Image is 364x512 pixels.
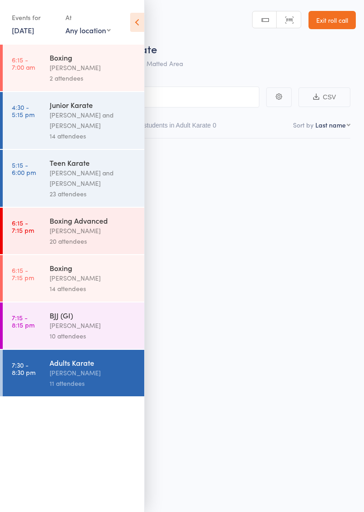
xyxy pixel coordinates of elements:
[50,378,136,389] div: 11 attendees
[50,189,136,199] div: 23 attendees
[50,158,136,168] div: Teen Karate
[50,225,136,236] div: [PERSON_NAME]
[3,150,144,207] a: 5:15 -6:00 pmTeen Karate[PERSON_NAME] and [PERSON_NAME]23 attendees
[12,103,35,118] time: 4:30 - 5:15 pm
[212,122,216,129] div: 0
[50,100,136,110] div: Junior Karate
[3,92,144,149] a: 4:30 -5:15 pmJunior Karate[PERSON_NAME] and [PERSON_NAME]14 attendees
[50,62,136,73] div: [PERSON_NAME]
[3,350,144,396] a: 7:30 -8:30 pmAdults Karate[PERSON_NAME]11 attendees
[12,266,34,281] time: 6:15 - 7:15 pm
[12,10,56,25] div: Events for
[126,117,217,138] button: Other students in Adult Karate0
[50,283,136,294] div: 14 attendees
[50,131,136,141] div: 14 attendees
[3,208,144,254] a: 6:15 -7:15 pmBoxing Advanced[PERSON_NAME]20 attendees
[66,10,111,25] div: At
[50,320,136,331] div: [PERSON_NAME]
[12,161,36,176] time: 5:15 - 6:00 pm
[50,273,136,283] div: [PERSON_NAME]
[50,110,136,131] div: [PERSON_NAME] and [PERSON_NAME]
[50,215,136,225] div: Boxing Advanced
[12,219,34,234] time: 6:15 - 7:15 pm
[50,73,136,83] div: 2 attendees
[315,120,346,129] div: Last name
[50,168,136,189] div: [PERSON_NAME] and [PERSON_NAME]
[50,368,136,378] div: [PERSON_NAME]
[50,331,136,341] div: 10 attendees
[12,361,35,376] time: 7:30 - 8:30 pm
[298,87,350,107] button: CSV
[293,120,313,129] label: Sort by
[50,310,136,320] div: BJJ (GI)
[3,302,144,349] a: 7:15 -8:15 pmBJJ (GI)[PERSON_NAME]10 attendees
[12,56,35,71] time: 6:15 - 7:00 am
[308,11,356,29] a: Exit roll call
[3,45,144,91] a: 6:15 -7:00 amBoxing[PERSON_NAME]2 attendees
[12,314,35,328] time: 7:15 - 8:15 pm
[3,255,144,302] a: 6:15 -7:15 pmBoxing[PERSON_NAME]14 attendees
[12,25,34,35] a: [DATE]
[50,52,136,62] div: Boxing
[147,59,183,68] span: Matted Area
[50,236,136,246] div: 20 attendees
[50,263,136,273] div: Boxing
[50,358,136,368] div: Adults Karate
[66,25,111,35] div: Any location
